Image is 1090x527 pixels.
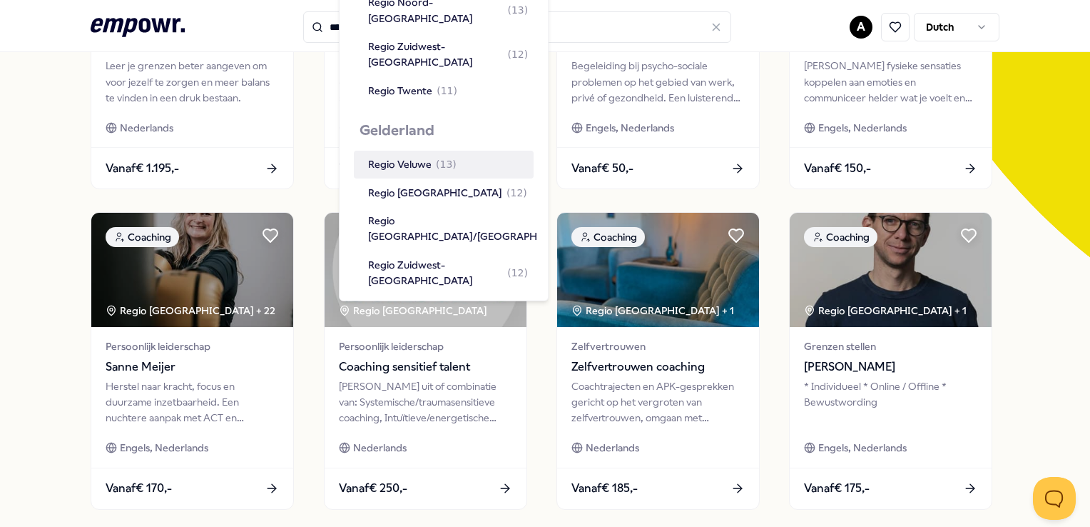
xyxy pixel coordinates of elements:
[571,479,638,498] span: Vanaf € 185,-
[571,358,745,376] span: Zelfvertrouwen coaching
[506,184,527,200] span: ( 12 )
[339,378,512,426] div: [PERSON_NAME] uit of combinatie van: Systemische/traumasensitieve coaching, Intuïtieve/energetisc...
[804,479,870,498] span: Vanaf € 175,-
[368,83,457,99] div: Regio Twente
[91,213,293,327] img: package image
[106,58,279,106] div: Leer je grenzen beter aangeven om voor jezelf te zorgen en meer balans te vinden in een druk best...
[437,83,457,99] span: ( 11 )
[368,156,457,172] div: Regio Veluwe
[120,440,208,456] span: Engels, Nederlands
[789,212,992,509] a: package imageCoachingRegio [GEOGRAPHIC_DATA] + 1Grenzen stellen[PERSON_NAME]* Individueel * Onlin...
[507,265,528,281] span: ( 12 )
[368,184,527,200] div: Regio [GEOGRAPHIC_DATA]
[106,358,279,376] span: Sanne Meijer
[571,58,745,106] div: Begeleiding bij psycho-sociale problemen op het gebied van werk, privé of gezondheid. Een luister...
[339,338,512,354] span: Persoonlijk leiderschap
[818,120,907,136] span: Engels, Nederlands
[804,227,877,247] div: Coaching
[303,11,731,43] input: Search for products, categories or subcategories
[790,213,992,327] img: package image
[353,440,407,456] span: Nederlands
[804,358,977,376] span: [PERSON_NAME]
[106,303,275,318] div: Regio [GEOGRAPHIC_DATA] + 22
[106,159,179,178] span: Vanaf € 1.195,-
[106,227,179,247] div: Coaching
[804,303,967,318] div: Regio [GEOGRAPHIC_DATA] + 1
[368,213,607,245] div: Regio [GEOGRAPHIC_DATA]/[GEOGRAPHIC_DATA]
[91,212,294,509] a: package imageCoachingRegio [GEOGRAPHIC_DATA] + 22Persoonlijk leiderschapSanne MeijerHerstel naar ...
[804,378,977,426] div: * Individueel * Online / Offline * Bewustwording
[850,16,872,39] button: A
[368,257,528,289] div: Regio Zuidwest-[GEOGRAPHIC_DATA]
[106,479,172,498] span: Vanaf € 170,-
[507,2,528,18] span: ( 13 )
[368,39,528,71] div: Regio Zuidwest-[GEOGRAPHIC_DATA]
[804,58,977,106] div: [PERSON_NAME] fysieke sensaties koppelen aan emoties en communiceer helder wat je voelt en nodig ...
[106,338,279,354] span: Persoonlijk leiderschap
[586,440,639,456] span: Nederlands
[1033,477,1076,520] iframe: Help Scout Beacon - Open
[571,378,745,426] div: Coachtrajecten en APK-gesprekken gericht op het vergroten van zelfvertrouwen, omgaan met onzekerh...
[325,213,526,327] img: package image
[324,212,527,509] a: package imageCoachingRegio [GEOGRAPHIC_DATA] Persoonlijk leiderschapCoaching sensitief talent[PER...
[436,156,457,172] span: ( 13 )
[571,227,645,247] div: Coaching
[120,120,173,136] span: Nederlands
[339,358,512,376] span: Coaching sensitief talent
[571,159,633,178] span: Vanaf € 50,-
[571,338,745,354] span: Zelfvertrouwen
[571,303,734,318] div: Regio [GEOGRAPHIC_DATA] + 1
[804,338,977,354] span: Grenzen stellen
[339,479,407,498] span: Vanaf € 250,-
[818,440,907,456] span: Engels, Nederlands
[804,159,871,178] span: Vanaf € 150,-
[507,46,528,62] span: ( 12 )
[586,120,674,136] span: Engels, Nederlands
[106,378,279,426] div: Herstel naar kracht, focus en duurzame inzetbaarheid. Een nuchtere aanpak met ACT en kickboksen d...
[557,213,759,327] img: package image
[339,303,489,318] div: Regio [GEOGRAPHIC_DATA]
[556,212,760,509] a: package imageCoachingRegio [GEOGRAPHIC_DATA] + 1ZelfvertrouwenZelfvertrouwen coachingCoachtraject...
